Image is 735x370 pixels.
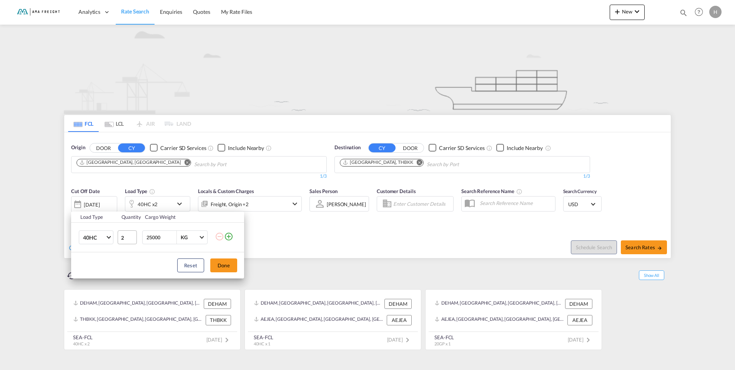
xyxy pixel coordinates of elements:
[145,213,210,220] div: Cargo Weight
[181,234,188,240] div: KG
[224,232,233,241] md-icon: icon-plus-circle-outline
[177,258,204,272] button: Reset
[210,258,237,272] button: Done
[117,212,141,223] th: Quantity
[118,230,137,244] input: Qty
[71,212,117,223] th: Load Type
[83,234,105,242] span: 40HC
[79,230,113,244] md-select: Choose: 40HC
[215,232,224,241] md-icon: icon-minus-circle-outline
[146,231,176,244] input: Enter Weight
